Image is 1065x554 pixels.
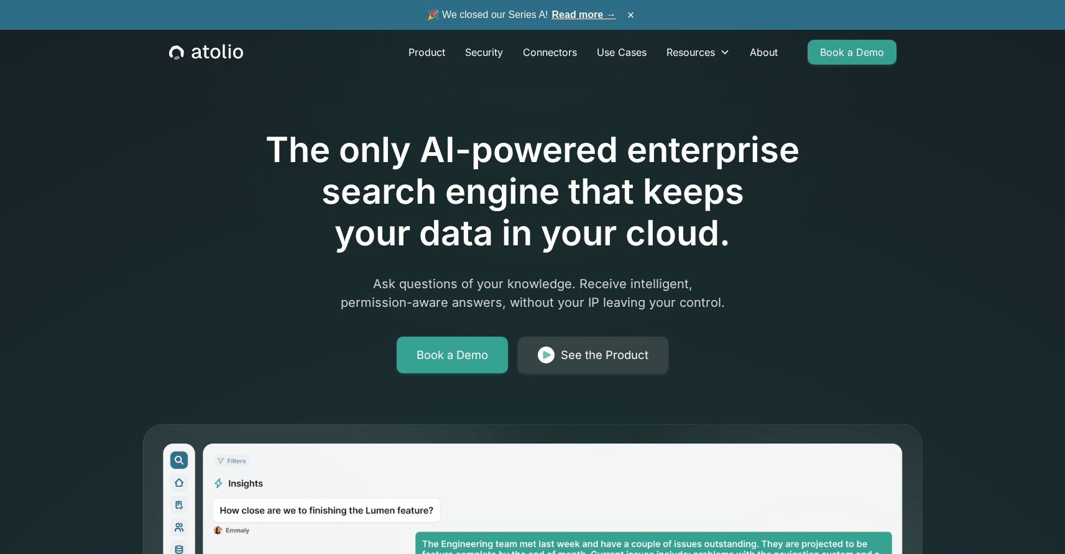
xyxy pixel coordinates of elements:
[518,337,668,374] a: See the Product
[657,40,740,65] div: Resources
[587,40,657,65] a: Use Cases
[513,40,587,65] a: Connectors
[169,44,243,60] a: home
[214,129,851,255] h1: The only AI-powered enterprise search engine that keeps your data in your cloud.
[399,40,455,65] a: Product
[666,45,715,60] div: Resources
[397,337,508,374] a: Book a Demo
[740,40,788,65] a: About
[808,40,897,65] a: Book a Demo
[294,275,772,312] p: Ask questions of your knowledge. Receive intelligent, permission-aware answers, without your IP l...
[552,9,616,20] a: Read more →
[561,347,648,364] div: See the Product
[427,7,616,22] span: 🎉 We closed our Series A!
[624,8,639,22] button: ×
[455,40,513,65] a: Security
